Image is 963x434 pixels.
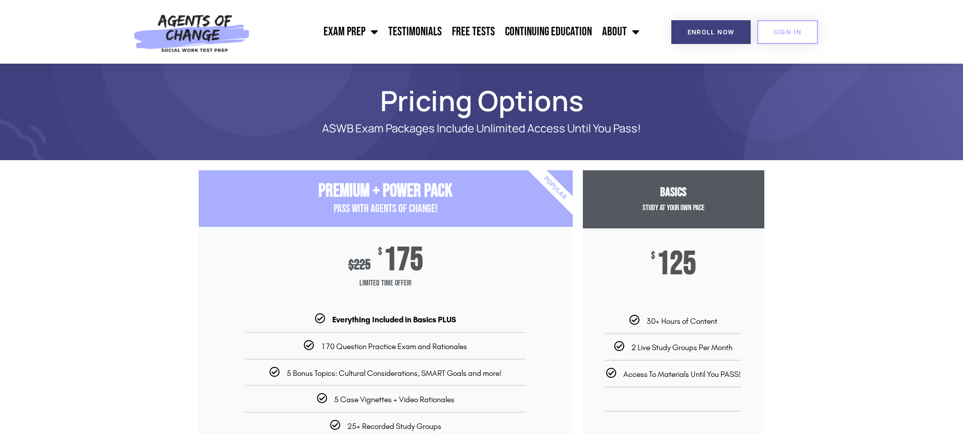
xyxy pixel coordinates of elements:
[321,342,467,351] span: 170 Question Practice Exam and Rationales
[383,19,447,44] a: Testimonials
[447,19,500,44] a: Free Tests
[500,19,597,44] a: Continuing Education
[287,368,501,378] span: 5 Bonus Topics: Cultural Considerations, SMART Goals and more!
[348,257,354,273] span: $
[657,251,696,277] span: 125
[687,29,735,35] span: Enroll Now
[384,247,423,273] span: 175
[651,251,655,261] span: $
[334,395,454,404] span: 5 Case Vignettes + Video Rationales
[234,122,729,135] p: ASWB Exam Packages Include Unlimited Access Until You Pass!
[194,89,770,112] h1: Pricing Options
[496,130,613,247] div: Popular
[773,29,802,35] span: SIGN IN
[199,180,573,202] h3: Premium + Power Pack
[347,421,441,431] span: 25+ Recorded Study Groups
[378,247,382,257] span: $
[318,19,383,44] a: Exam Prep
[255,19,645,44] nav: Menu
[348,257,371,273] div: 225
[199,273,573,294] span: Limited Time Offer!
[597,19,645,44] a: About
[643,203,705,213] span: Study at your Own Pace
[334,202,438,216] span: PASS with AGENTS OF CHANGE!
[332,315,456,324] b: Everything Included in Basics PLUS
[623,369,741,379] span: Access To Materials Until You PASS!
[671,20,751,44] a: Enroll Now
[757,20,818,44] a: SIGN IN
[647,316,717,326] span: 30+ Hours of Content
[631,343,732,352] span: 2 Live Study Groups Per Month
[583,185,764,200] h3: Basics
